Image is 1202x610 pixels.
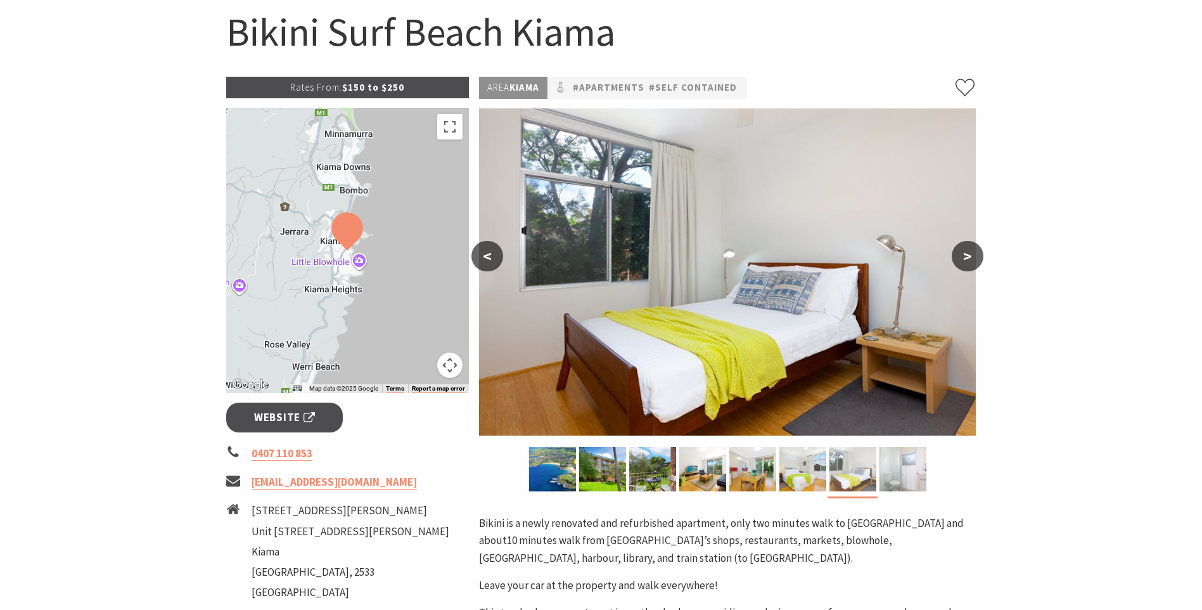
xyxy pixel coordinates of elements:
[252,446,312,461] a: 0407 110 853
[649,80,737,96] a: #Self Contained
[479,77,547,99] p: Kiama
[229,377,271,393] img: Google
[679,447,726,491] img: Bikini, Surf Beach Kiama
[779,447,826,491] img: Bikini, Surf Beach Kiama
[471,241,503,271] button: <
[309,385,378,392] span: Map data ©2025 Google
[629,447,676,491] img: Bikini, Surf Beach Kiama
[229,377,271,393] a: Click to see this area on Google Maps
[529,447,576,491] img: Bikini, Surf Beach Kiama
[437,353,463,378] button: Map camera controls
[437,114,463,140] button: Toggle fullscreen view
[252,584,449,601] li: [GEOGRAPHIC_DATA]
[226,403,343,432] a: Website
[573,80,644,96] a: #Apartments
[479,108,976,436] img: Bikini, Surf Beach Kiama
[952,241,983,271] button: >
[226,6,976,58] h1: Bikini Surf Beach Kiama
[290,81,342,93] span: Rates From:
[479,577,976,594] p: Leave your car at the property and walk everywhere!
[579,447,626,491] img: Bikini, Surf Beach Kiama
[412,385,465,393] a: Report a map error
[487,81,509,93] span: Area
[254,409,315,426] span: Website
[252,543,449,561] li: Kiama
[829,447,876,491] img: Bikini, Surf Beach Kiama
[386,385,404,393] a: Terms (opens in new tab)
[252,564,449,581] li: [GEOGRAPHIC_DATA], 2533
[729,447,776,491] img: Bikini, Surf Beach Kiama
[252,475,417,490] a: [EMAIL_ADDRESS][DOMAIN_NAME]
[252,502,449,519] li: [STREET_ADDRESS][PERSON_NAME]
[479,515,976,567] p: Bikini is a newly renovated and refurbished apartment, only two minutes walk to [GEOGRAPHIC_DATA]...
[293,384,302,393] button: Keyboard shortcuts
[879,447,926,491] img: Bikini, Surf Beach Kiama
[252,523,449,540] li: Unit [STREET_ADDRESS][PERSON_NAME]
[226,77,470,98] p: $150 to $250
